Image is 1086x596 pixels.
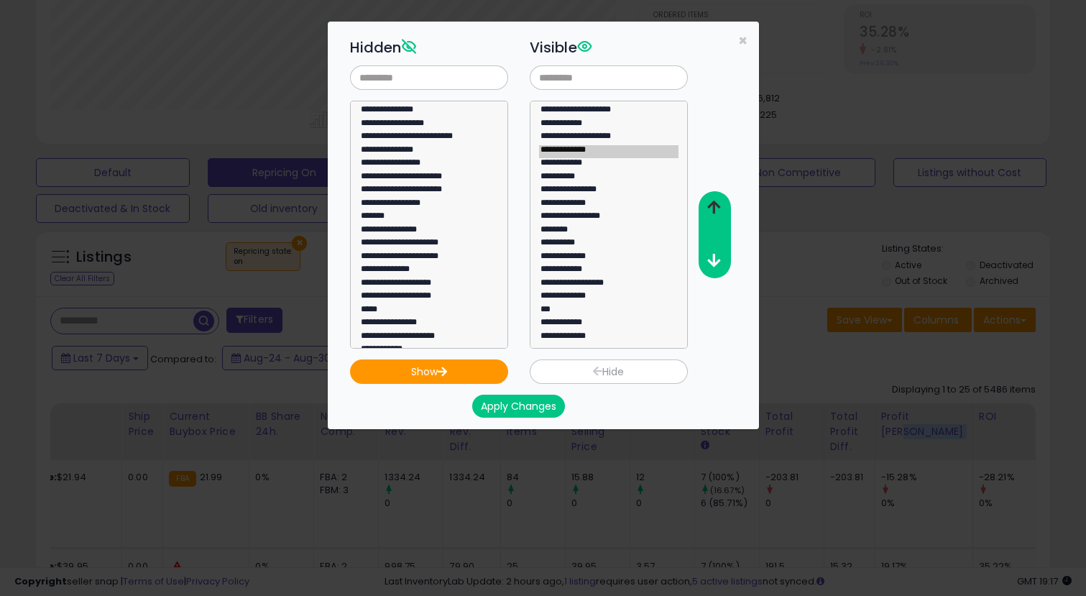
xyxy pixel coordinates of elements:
[530,359,688,384] button: Hide
[738,30,747,51] span: ×
[530,37,688,58] h3: Visible
[350,37,508,58] h3: Hidden
[350,359,508,384] button: Show
[472,395,565,418] button: Apply Changes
